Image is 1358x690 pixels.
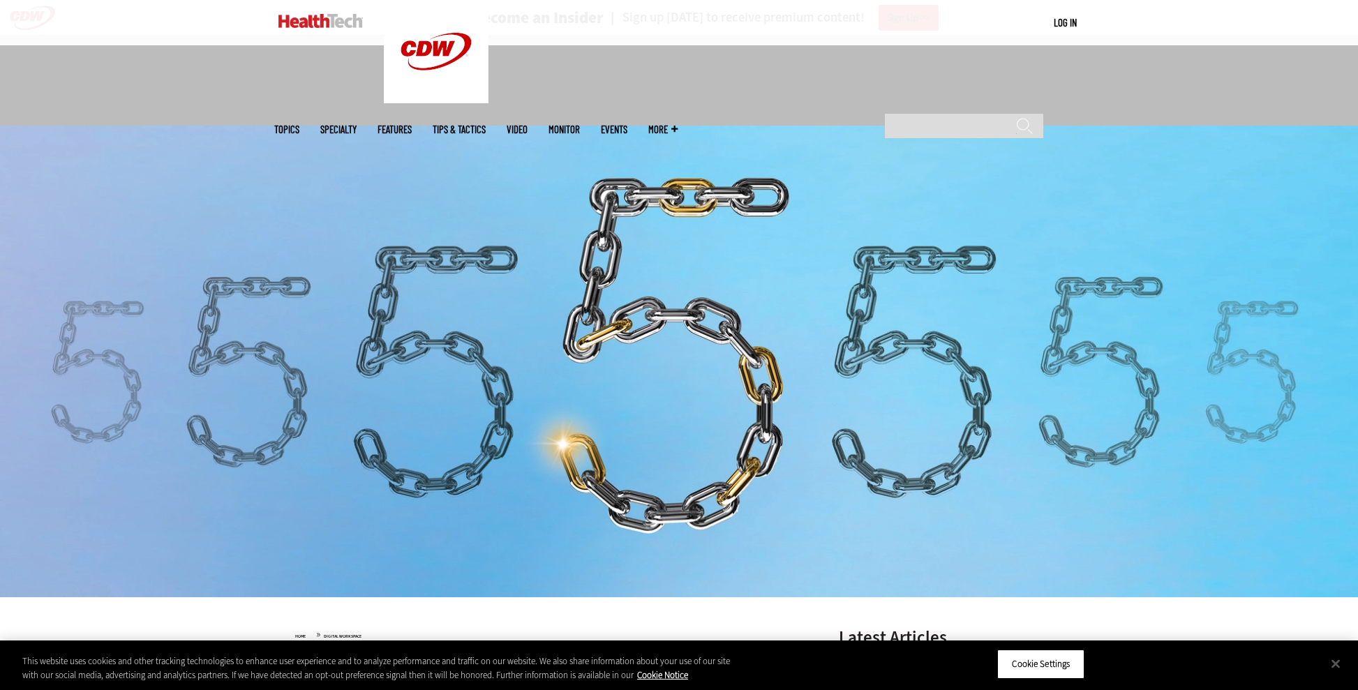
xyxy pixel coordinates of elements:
[507,124,528,135] a: Video
[1054,15,1077,30] div: User menu
[637,669,688,681] a: More information about your privacy
[278,14,363,28] img: Home
[648,124,678,135] span: More
[22,654,747,682] div: This website uses cookies and other tracking technologies to enhance user experience and to analy...
[384,92,488,107] a: CDW
[601,124,627,135] a: Events
[324,633,361,639] a: Digital Workspace
[839,629,1048,646] h3: Latest Articles
[295,633,306,639] a: Home
[1054,16,1077,29] a: Log in
[274,124,299,135] span: Topics
[320,124,357,135] span: Specialty
[997,650,1084,679] button: Cookie Settings
[549,124,580,135] a: MonITor
[1320,648,1351,679] button: Close
[433,124,486,135] a: Tips & Tactics
[378,124,412,135] a: Features
[295,629,802,640] div: »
